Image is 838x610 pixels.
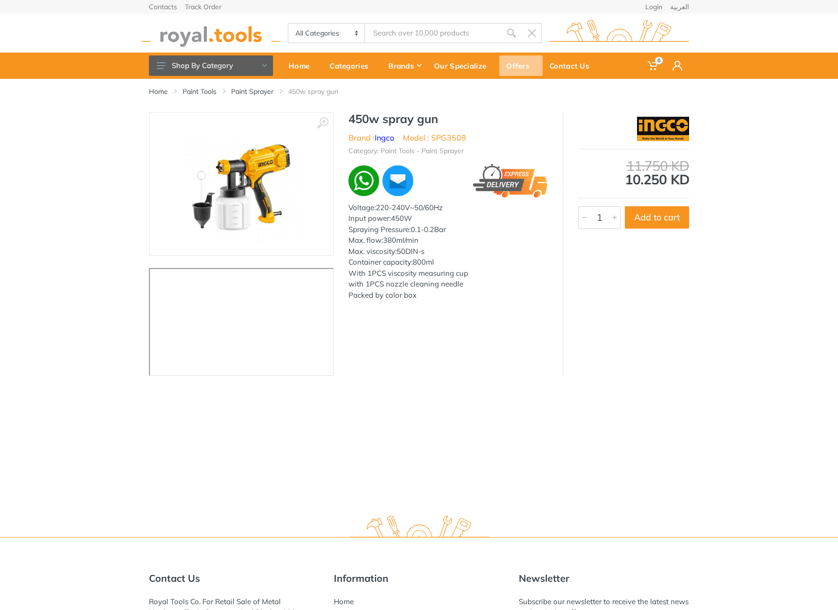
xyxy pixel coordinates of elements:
div: Offers [499,55,543,76]
div: Our Specialize [427,55,499,76]
button: Add to cart [625,206,689,229]
input: Site search [365,23,501,43]
div: Brands [382,55,427,76]
img: wa.webp [348,165,379,196]
a: Home [282,53,323,79]
h1: 450w spray gun [348,112,548,126]
a: Paint Tools [182,87,217,96]
select: Category [289,24,365,42]
div: 11.750 KD [578,159,689,173]
a: Track Order [185,3,221,10]
li: Category: Paint Tools - Paint Sprayer [348,146,464,156]
img: express.png [473,164,548,197]
a: Paint Sprayer [231,87,273,96]
a: Home [334,597,354,606]
h5: Information [334,573,504,584]
img: Royal Tools - 450w spray gun [180,123,303,245]
a: 0 [641,53,666,79]
a: Offers [499,53,543,79]
nav: breadcrumb [149,87,689,96]
li: Model : SPG3508 [403,132,466,144]
a: العربية [670,3,689,10]
a: Categories [323,53,382,79]
img: Ingco [637,117,689,141]
a: Home [149,87,168,96]
span: 0 [655,57,663,64]
img: ma.webp [381,164,415,197]
a: Contact Us [543,53,602,79]
h5: Contact Us [149,573,319,584]
a: Login [645,3,662,10]
div: Categories [323,55,382,76]
button: Shop By Category [149,55,273,76]
img: royal.tools Logo [349,516,489,542]
a: Ingco [375,133,394,143]
a: Contacts [149,3,177,10]
h5: Newsletter [519,573,689,584]
img: royal.tools Logo [141,20,281,47]
div: Contact Us [543,55,602,76]
li: Brand : [348,132,394,144]
img: royal.tools Logo [549,20,689,47]
div: 10.250 KD [578,159,689,186]
a: Our Specialize [427,53,499,79]
div: Home [282,55,323,76]
li: 450w spray gun [288,87,353,96]
div: Voltage:220-240V~50/60Hz Input power:450W Spraying Pressure:0.1-0.2Bar Max. flow:380ml/min Max. v... [348,202,548,301]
